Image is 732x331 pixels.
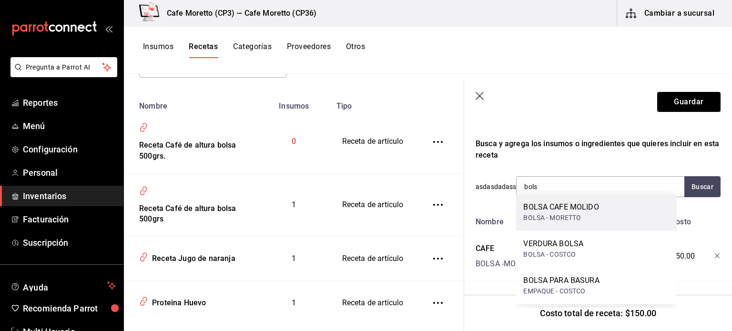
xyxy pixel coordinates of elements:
span: Configuración [23,143,116,156]
div: asdasdadass [476,176,721,197]
span: 1 [292,298,296,307]
div: Proteina Huevo [148,294,206,309]
span: Pregunta a Parrot AI [26,62,102,72]
span: 0 [292,137,296,146]
div: BOLSA PARA BASURA [523,275,599,286]
span: Ayuda [23,280,103,291]
div: EMPAQUE - COSTCO [523,286,599,296]
button: Categorías [233,42,272,58]
button: Pregunta a Parrot AI [10,57,117,77]
div: VERDURA BOLSA [523,238,583,250]
button: Recetas [189,42,218,58]
span: Personal [23,166,116,179]
span: Menú [23,120,116,132]
td: Receta de artículo [331,173,416,237]
td: Receta de artículo [331,237,416,281]
a: Pregunta a Parrot AI [7,69,117,79]
div: BOLSA - MORETTO [523,213,599,223]
span: Reportes [23,96,116,109]
div: Costo total de receta: $150.00 [464,295,732,331]
div: CAFE [476,243,540,254]
div: navigation tabs [143,42,365,58]
span: 1 [292,254,296,263]
div: Costo [659,212,700,228]
span: 1 [292,200,296,209]
div: Busca y agrega los insumos o ingredientes que quieres incluir en esta receta [476,138,721,161]
span: Recomienda Parrot [23,302,116,315]
button: open_drawer_menu [105,25,112,32]
div: Nombre [472,212,596,228]
button: Insumos [143,42,173,58]
td: Receta de artículo [331,281,416,325]
div: Receta Café de altura bolsa 500grs [135,200,246,225]
button: Otros [346,42,365,58]
div: Receta Jugo de naranja [148,250,235,264]
div: BOLSA - COSTCO [523,250,583,260]
th: Tipo [331,96,416,110]
h3: Cafe Moretto (CP3) — Cafe Moretto (CP36) [159,8,316,19]
div: Receta Café de altura bolsa 500grs. [135,136,246,162]
button: Guardar [657,92,721,112]
td: Receta de artículo [331,110,416,173]
button: Buscar [684,176,721,197]
span: $150.00 [667,251,695,262]
span: Facturación [23,213,116,226]
button: Proveedores [287,42,331,58]
th: Nombre [124,96,257,110]
input: Buscar insumo [517,177,612,197]
th: Insumos [257,96,330,110]
span: Suscripción [23,236,116,249]
div: BOLSA - MORETTO [476,258,540,270]
div: BOLSA CAFE MOLIDO [523,201,599,213]
span: Inventarios [23,190,116,202]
